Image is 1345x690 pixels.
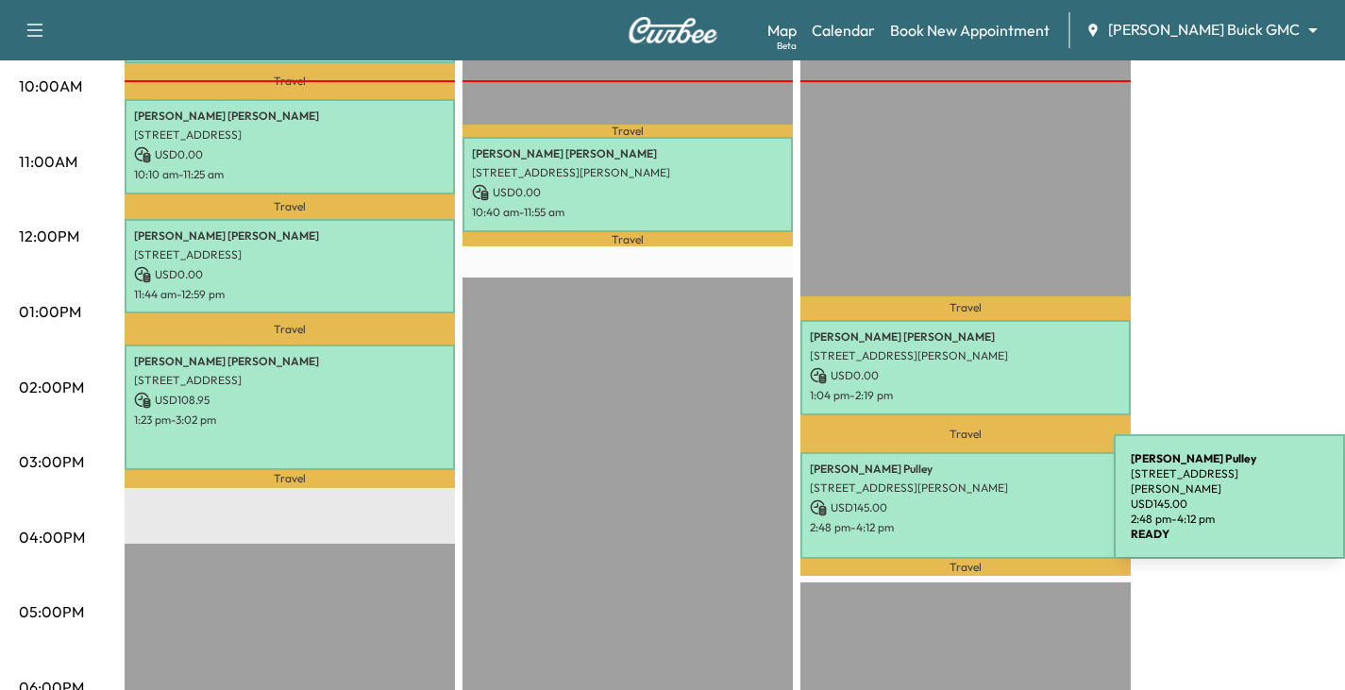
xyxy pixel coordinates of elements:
p: 03:00PM [19,450,84,473]
p: 2:48 pm - 4:12 pm [810,520,1121,535]
p: 01:00PM [19,300,81,323]
p: [STREET_ADDRESS] [134,373,446,388]
p: [STREET_ADDRESS] [134,127,446,143]
p: [PERSON_NAME] [PERSON_NAME] [810,329,1121,345]
p: 11:44 am - 12:59 pm [134,287,446,302]
p: [PERSON_NAME] [PERSON_NAME] [134,354,446,369]
a: MapBeta [767,19,797,42]
p: Travel [800,296,1131,321]
p: 11:00AM [19,150,77,173]
p: [PERSON_NAME] [PERSON_NAME] [472,146,783,161]
p: USD 145.00 [810,499,1121,516]
p: 10:40 am - 11:55 am [472,205,783,220]
a: Book New Appointment [890,19,1050,42]
p: [STREET_ADDRESS] [134,247,446,262]
p: [PERSON_NAME] [PERSON_NAME] [134,228,446,244]
p: Travel [462,232,793,246]
p: 10:10 am - 11:25 am [134,167,446,182]
img: Curbee Logo [628,17,718,43]
p: 02:00PM [19,376,84,398]
p: Travel [800,559,1131,575]
p: 12:00PM [19,225,79,247]
p: 04:00PM [19,526,85,548]
p: Travel [125,63,455,99]
p: Travel [125,194,455,219]
p: [STREET_ADDRESS][PERSON_NAME] [810,480,1121,496]
p: Travel [125,470,455,488]
p: USD 0.00 [810,367,1121,384]
a: Calendar [812,19,875,42]
p: USD 0.00 [134,146,446,163]
p: [PERSON_NAME] [PERSON_NAME] [134,109,446,124]
p: [STREET_ADDRESS][PERSON_NAME] [810,348,1121,363]
p: [STREET_ADDRESS][PERSON_NAME] [472,165,783,180]
p: 05:00PM [19,600,84,623]
p: Travel [125,313,455,344]
p: 10:00AM [19,75,82,97]
p: USD 0.00 [134,266,446,283]
p: [PERSON_NAME] Pulley [810,462,1121,477]
span: [PERSON_NAME] Buick GMC [1108,19,1300,41]
p: USD 0.00 [472,184,783,201]
p: 1:04 pm - 2:19 pm [810,388,1121,403]
p: Travel [800,415,1131,452]
div: Beta [777,39,797,53]
p: USD 108.95 [134,392,446,409]
p: Travel [462,125,793,137]
p: 1:23 pm - 3:02 pm [134,412,446,428]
